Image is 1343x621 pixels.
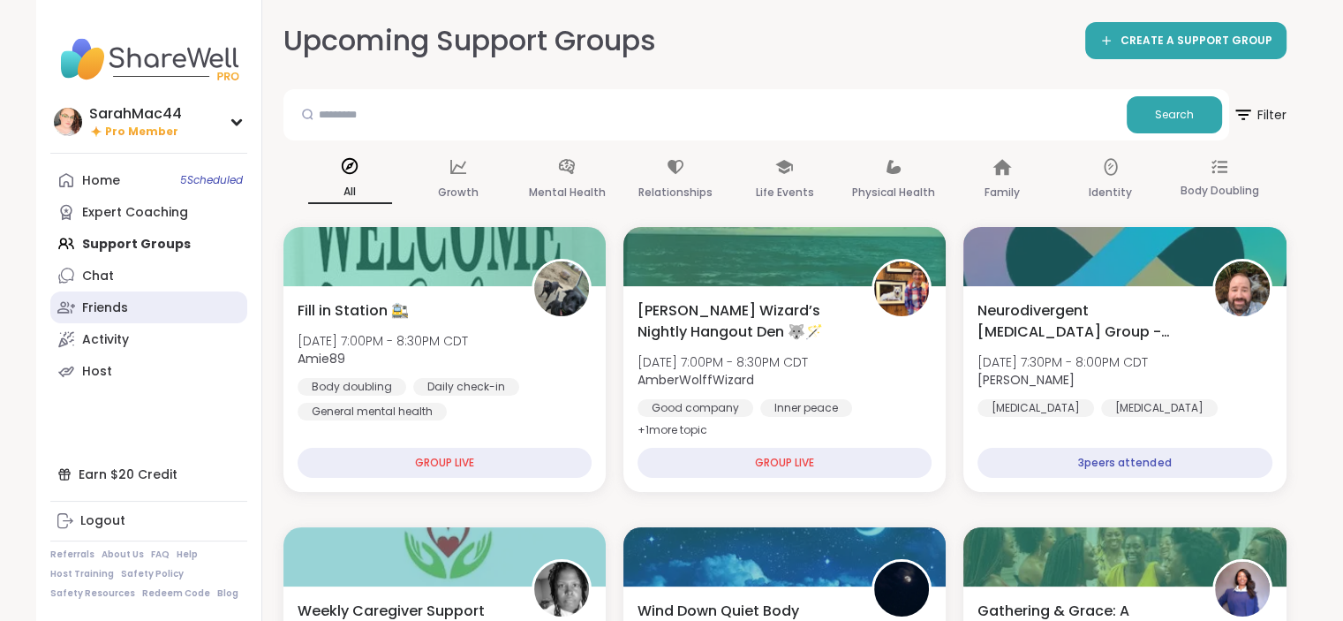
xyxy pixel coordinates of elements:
[1233,89,1286,140] button: Filter
[82,299,128,317] div: Friends
[852,182,935,203] p: Physical Health
[985,182,1020,203] p: Family
[760,399,852,417] div: Inner peace
[121,568,184,580] a: Safety Policy
[50,505,247,537] a: Logout
[50,260,247,292] a: Chat
[82,331,129,349] div: Activity
[638,399,753,417] div: Good company
[298,403,447,420] div: General mental health
[638,182,713,203] p: Relationships
[298,350,345,367] b: Amie89
[638,300,852,343] span: [PERSON_NAME] Wizard’s Nightly Hangout Den 🐺🪄
[534,261,589,316] img: Amie89
[283,21,656,61] h2: Upcoming Support Groups
[50,164,247,196] a: Home5Scheduled
[82,363,112,381] div: Host
[82,268,114,285] div: Chat
[977,448,1271,478] div: 3 peers attended
[1085,22,1286,59] a: CREATE A SUPPORT GROUP
[50,292,247,323] a: Friends
[1215,261,1270,316] img: Brian_L
[638,371,754,389] b: AmberWolffWizard
[977,353,1148,371] span: [DATE] 7:30PM - 8:00PM CDT
[1127,96,1222,133] button: Search
[977,371,1075,389] b: [PERSON_NAME]
[308,181,392,204] p: All
[298,378,406,396] div: Body doubling
[298,300,409,322] span: Fill in Station 🚉
[89,104,182,124] div: SarahMac44
[1233,94,1286,136] span: Filter
[180,173,243,187] span: 5 Scheduled
[1120,34,1272,49] span: CREATE A SUPPORT GROUP
[105,125,178,140] span: Pro Member
[50,196,247,228] a: Expert Coaching
[874,562,929,617] img: QueenOfTheNight
[50,587,135,600] a: Safety Resources
[1101,399,1218,417] div: [MEDICAL_DATA]
[82,172,120,190] div: Home
[54,108,82,136] img: SarahMac44
[298,332,468,350] span: [DATE] 7:00PM - 8:30PM CDT
[142,587,210,600] a: Redeem Code
[50,568,114,580] a: Host Training
[529,182,606,203] p: Mental Health
[50,549,94,561] a: Referrals
[298,448,592,478] div: GROUP LIVE
[102,549,144,561] a: About Us
[638,448,932,478] div: GROUP LIVE
[50,458,247,490] div: Earn $20 Credit
[977,399,1094,417] div: [MEDICAL_DATA]
[50,323,247,355] a: Activity
[638,353,808,371] span: [DATE] 7:00PM - 8:30PM CDT
[82,204,188,222] div: Expert Coaching
[80,512,125,530] div: Logout
[50,355,247,387] a: Host
[1215,562,1270,617] img: NaAlSi2O6
[151,549,170,561] a: FAQ
[217,587,238,600] a: Blog
[438,182,479,203] p: Growth
[177,549,198,561] a: Help
[1155,107,1194,123] span: Search
[874,261,929,316] img: AmberWolffWizard
[50,28,247,90] img: ShareWell Nav Logo
[534,562,589,617] img: Tasha_Chi
[1089,182,1132,203] p: Identity
[977,300,1192,343] span: Neurodivergent [MEDICAL_DATA] Group - [DATE]
[755,182,813,203] p: Life Events
[1180,180,1258,201] p: Body Doubling
[413,378,519,396] div: Daily check-in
